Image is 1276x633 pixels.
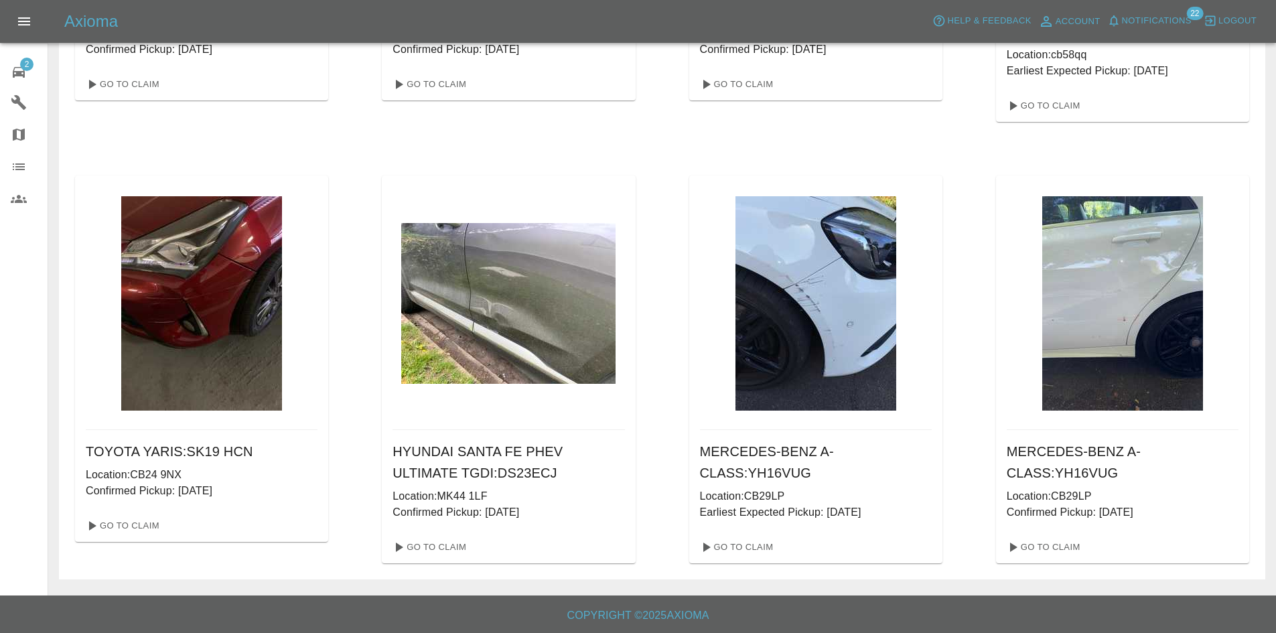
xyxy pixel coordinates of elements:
p: Confirmed Pickup: [DATE] [86,42,317,58]
p: Location: MK44 1LF [393,488,624,504]
a: Account [1035,11,1104,32]
span: Help & Feedback [947,13,1031,29]
a: Go To Claim [80,74,163,95]
p: Earliest Expected Pickup: [DATE] [1007,63,1238,79]
a: Go To Claim [1001,95,1084,117]
p: Earliest Expected Pickup: [DATE] [700,504,932,520]
a: Go To Claim [387,537,470,558]
h6: Copyright © 2025 Axioma [11,606,1265,625]
span: Notifications [1122,13,1192,29]
h6: TOYOTA YARIS : SK19 HCN [86,441,317,462]
a: Go To Claim [695,74,777,95]
a: Go To Claim [1001,537,1084,558]
p: Location: cb58qq [1007,47,1238,63]
span: 2 [20,58,33,71]
a: Go To Claim [387,74,470,95]
h6: HYUNDAI SANTA FE PHEV ULTIMATE TGDI : DS23ECJ [393,441,624,484]
button: Notifications [1104,11,1195,31]
button: Open drawer [8,5,40,38]
p: Confirmed Pickup: [DATE] [393,42,624,58]
a: Go To Claim [695,537,777,558]
p: Location: CB29LP [1007,488,1238,504]
span: 22 [1186,7,1203,20]
p: Confirmed Pickup: [DATE] [393,504,624,520]
h6: MERCEDES-BENZ A-CLASS : YH16VUG [700,441,932,484]
span: Account [1056,14,1101,29]
p: Location: CB24 9NX [86,467,317,483]
h5: Axioma [64,11,118,32]
button: Logout [1200,11,1260,31]
a: Go To Claim [80,515,163,537]
span: Logout [1218,13,1257,29]
p: Confirmed Pickup: [DATE] [86,483,317,499]
p: Confirmed Pickup: [DATE] [700,42,932,58]
h6: MERCEDES-BENZ A-CLASS : YH16VUG [1007,441,1238,484]
p: Location: CB29LP [700,488,932,504]
button: Help & Feedback [929,11,1034,31]
p: Confirmed Pickup: [DATE] [1007,504,1238,520]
